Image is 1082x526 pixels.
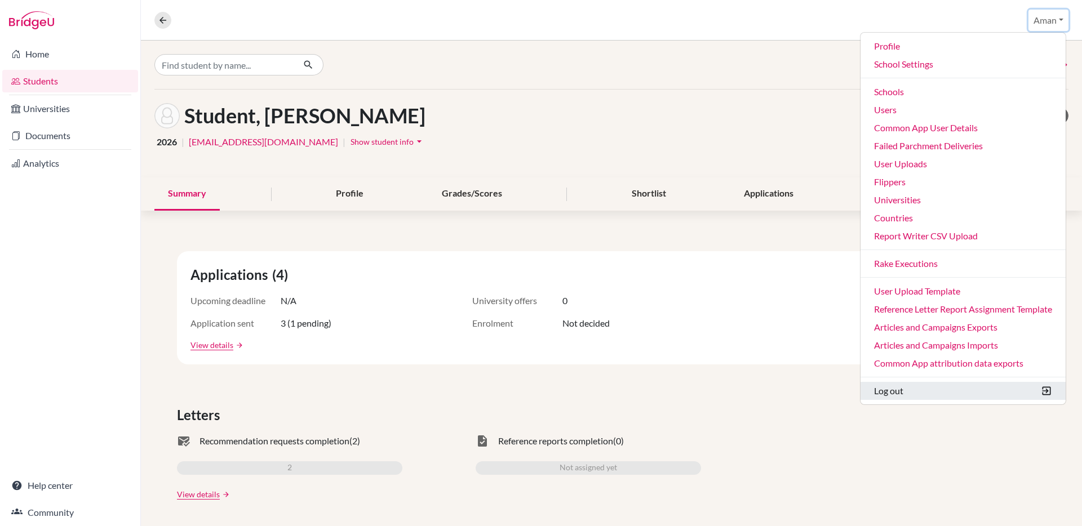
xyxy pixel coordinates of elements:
[287,461,292,475] span: 2
[861,336,1066,354] a: Articles and Campaigns Imports
[154,54,294,75] input: Find student by name...
[2,97,138,120] a: Universities
[190,317,281,330] span: Application sent
[177,434,190,448] span: mark_email_read
[861,101,1066,119] a: Users
[343,135,345,149] span: |
[349,434,360,448] span: (2)
[9,11,54,29] img: Bridge-U
[472,317,562,330] span: Enrolment
[562,294,567,307] span: 0
[190,339,233,351] a: View details
[281,294,296,307] span: N/A
[498,434,613,448] span: Reference reports completion
[181,135,184,149] span: |
[861,137,1066,155] a: Failed Parchment Deliveries
[560,461,617,475] span: Not assigned yet
[861,300,1066,318] a: Reference Letter Report Assignment Template
[190,294,281,307] span: Upcoming deadline
[189,135,338,149] a: [EMAIL_ADDRESS][DOMAIN_NAME]
[861,227,1066,245] a: Report Writer CSV Upload
[860,32,1066,405] ul: Aman
[199,434,349,448] span: Recommendation requests completion
[2,124,138,147] a: Documents
[730,177,807,211] div: Applications
[322,177,377,211] div: Profile
[2,70,138,92] a: Students
[154,103,180,128] img: Aman t Student's avatar
[2,501,138,524] a: Community
[190,265,272,285] span: Applications
[861,155,1066,173] a: User Uploads
[177,405,224,425] span: Letters
[281,317,331,330] span: 3 (1 pending)
[861,83,1066,101] a: Schools
[2,152,138,175] a: Analytics
[184,104,425,128] h1: Student, [PERSON_NAME]
[351,137,414,146] span: Show student info
[476,434,489,448] span: task
[861,173,1066,191] a: Flippers
[613,434,624,448] span: (0)
[861,55,1066,73] a: School Settings
[177,488,220,500] a: View details
[414,136,425,147] i: arrow_drop_down
[2,474,138,497] a: Help center
[861,191,1066,209] a: Universities
[861,354,1066,372] a: Common App attribution data exports
[2,43,138,65] a: Home
[472,294,562,307] span: University offers
[233,341,243,349] a: arrow_forward
[858,177,915,211] div: Letters
[861,119,1066,137] a: Common App User Details
[861,255,1066,273] a: Rake Executions
[861,318,1066,336] a: Articles and Campaigns Exports
[618,177,680,211] div: Shortlist
[861,282,1066,300] a: User Upload Template
[861,37,1066,55] a: Profile
[861,209,1066,227] a: Countries
[350,133,425,150] button: Show student infoarrow_drop_down
[157,135,177,149] span: 2026
[272,265,292,285] span: (4)
[154,177,220,211] div: Summary
[220,491,230,498] a: arrow_forward
[428,177,516,211] div: Grades/Scores
[861,382,1066,400] button: Log out
[562,317,610,330] span: Not decided
[1028,10,1068,31] button: Aman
